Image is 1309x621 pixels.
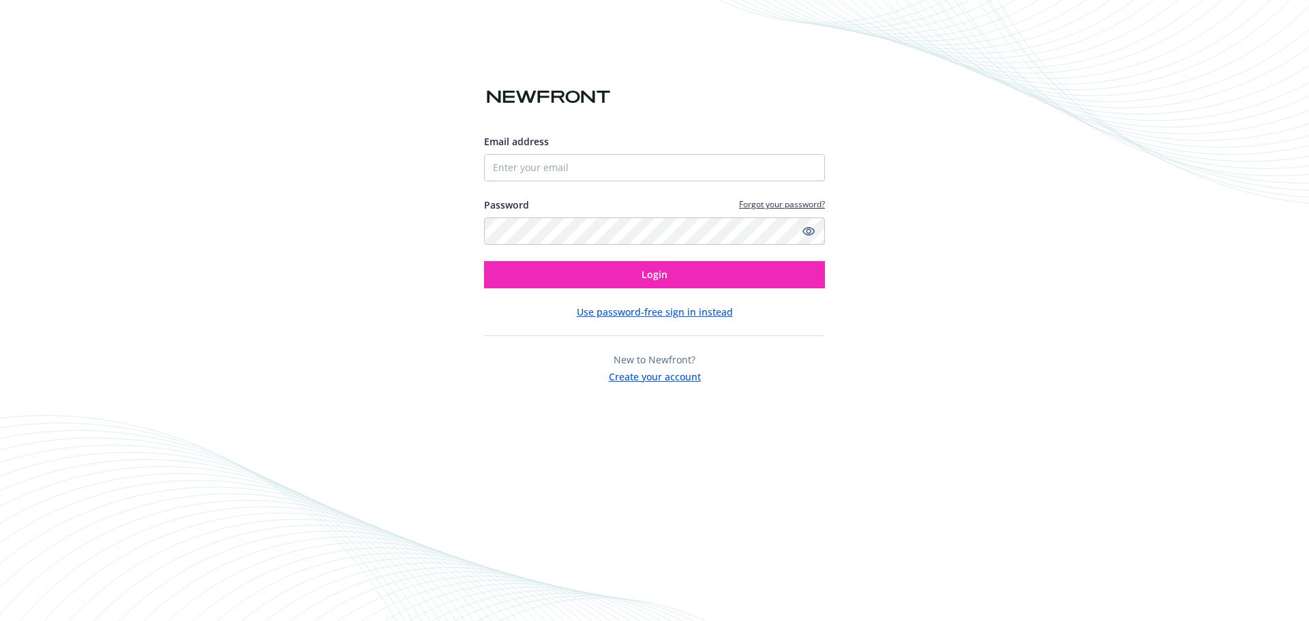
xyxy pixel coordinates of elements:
[739,198,825,210] a: Forgot your password?
[484,198,529,212] label: Password
[484,261,825,288] button: Login
[484,85,613,109] img: Newfront logo
[800,223,817,239] a: Show password
[484,154,825,181] input: Enter your email
[484,217,825,245] input: Enter your password
[614,353,695,366] span: New to Newfront?
[577,305,733,319] button: Use password-free sign in instead
[642,268,667,281] span: Login
[484,135,549,148] span: Email address
[609,367,701,384] button: Create your account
